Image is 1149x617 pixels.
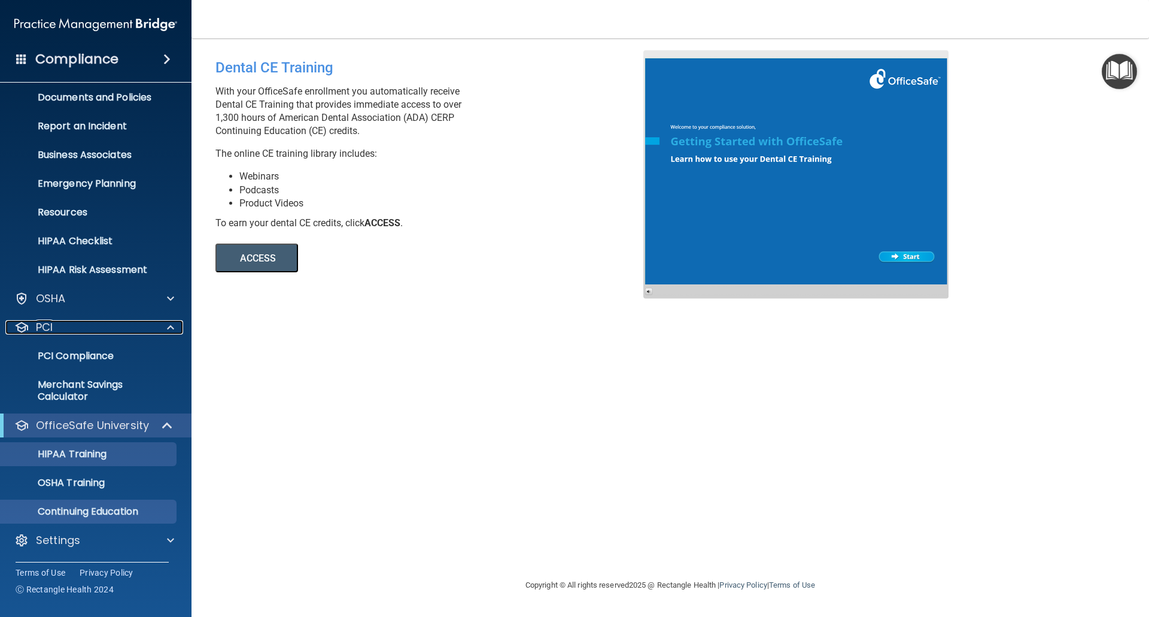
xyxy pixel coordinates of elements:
[215,50,652,85] div: Dental CE Training
[239,170,652,183] li: Webinars
[364,217,400,229] b: ACCESS
[80,567,133,579] a: Privacy Policy
[8,206,171,218] p: Resources
[36,320,53,335] p: PCI
[215,217,652,230] div: To earn your dental CE credits, click .
[769,580,815,589] a: Terms of Use
[36,291,66,306] p: OSHA
[8,149,171,161] p: Business Associates
[719,580,767,589] a: Privacy Policy
[215,254,543,263] a: ACCESS
[8,178,171,190] p: Emergency Planning
[1102,54,1137,89] button: Open Resource Center
[452,566,889,604] div: Copyright © All rights reserved 2025 @ Rectangle Health | |
[36,418,149,433] p: OfficeSafe University
[8,477,105,489] p: OSHA Training
[215,147,652,160] p: The online CE training library includes:
[8,92,171,104] p: Documents and Policies
[14,291,174,306] a: OSHA
[239,184,652,197] li: Podcasts
[8,350,171,362] p: PCI Compliance
[8,506,171,518] p: Continuing Education
[14,13,177,37] img: PMB logo
[35,51,118,68] h4: Compliance
[14,418,174,433] a: OfficeSafe University
[215,85,652,138] p: With your OfficeSafe enrollment you automatically receive Dental CE Training that provides immedi...
[8,120,171,132] p: Report an Incident
[8,448,107,460] p: HIPAA Training
[8,379,171,403] p: Merchant Savings Calculator
[16,567,65,579] a: Terms of Use
[8,264,171,276] p: HIPAA Risk Assessment
[36,533,80,548] p: Settings
[239,197,652,210] li: Product Videos
[215,244,298,272] button: ACCESS
[8,235,171,247] p: HIPAA Checklist
[14,533,174,548] a: Settings
[14,320,174,335] a: PCI
[16,583,114,595] span: Ⓒ Rectangle Health 2024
